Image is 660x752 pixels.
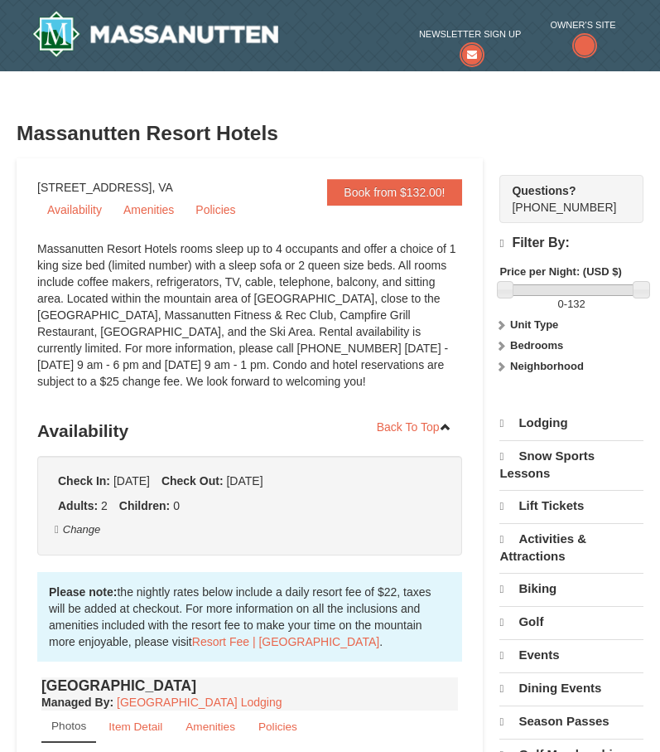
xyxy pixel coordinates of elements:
small: Photos [51,720,86,732]
strong: Please note: [49,585,117,599]
strong: Bedrooms [510,339,563,352]
a: Photos [41,711,96,743]
span: 132 [567,298,585,310]
a: Item Detail [98,711,173,743]
span: 2 [101,499,108,512]
h3: Availability [37,415,462,448]
strong: Check In: [58,474,110,488]
a: Season Passes [499,706,643,737]
a: Biking [499,573,643,604]
a: Snow Sports Lessons [499,440,643,488]
h4: Filter By: [499,235,643,251]
a: Policies [185,197,245,222]
a: Availability [37,197,112,222]
small: Item Detail [108,720,162,733]
span: [DATE] [113,474,150,488]
a: Events [499,639,643,671]
div: the nightly rates below include a daily resort fee of $22, taxes will be added at checkout. For m... [37,572,462,662]
span: [DATE] [226,474,263,488]
a: Lodging [499,408,643,439]
h3: Massanutten Resort Hotels [17,117,643,150]
span: 0 [173,499,180,512]
a: Lift Tickets [499,490,643,522]
a: [GEOGRAPHIC_DATA] Lodging [117,696,282,709]
a: Book from $132.00! [327,179,461,206]
a: Golf [499,606,643,638]
a: Back To Top [366,415,462,439]
a: Amenities [175,711,246,743]
strong: Children: [119,499,170,512]
a: Activities & Attractions [499,523,643,571]
small: Policies [258,720,297,733]
div: Massanutten Resort Hotels rooms sleep up to 4 occupants and offer a choice of 1 king size bed (li... [37,240,462,406]
strong: Questions? [512,184,576,197]
span: 0 [558,298,564,310]
button: Change [54,521,101,539]
span: Owner's Site [550,17,615,33]
strong: : [41,696,113,709]
h4: [GEOGRAPHIC_DATA] [41,677,458,694]
span: [PHONE_NUMBER] [512,182,616,214]
a: Newsletter Sign Up [419,26,521,60]
strong: Neighborhood [510,360,584,372]
label: - [499,296,643,313]
span: Managed By [41,696,109,709]
strong: Adults: [58,499,98,512]
a: Dining Events [499,672,643,704]
a: Policies [248,711,308,743]
a: Massanutten Resort [32,11,279,57]
a: Amenities [113,197,184,222]
strong: Unit Type [510,318,558,331]
small: Amenities [185,720,235,733]
strong: Check Out: [161,474,224,488]
a: Resort Fee | [GEOGRAPHIC_DATA] [192,635,379,648]
span: Newsletter Sign Up [419,26,521,42]
a: Owner's Site [550,17,615,60]
img: Massanutten Resort Logo [32,11,279,57]
strong: Price per Night: (USD $) [499,265,621,278]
